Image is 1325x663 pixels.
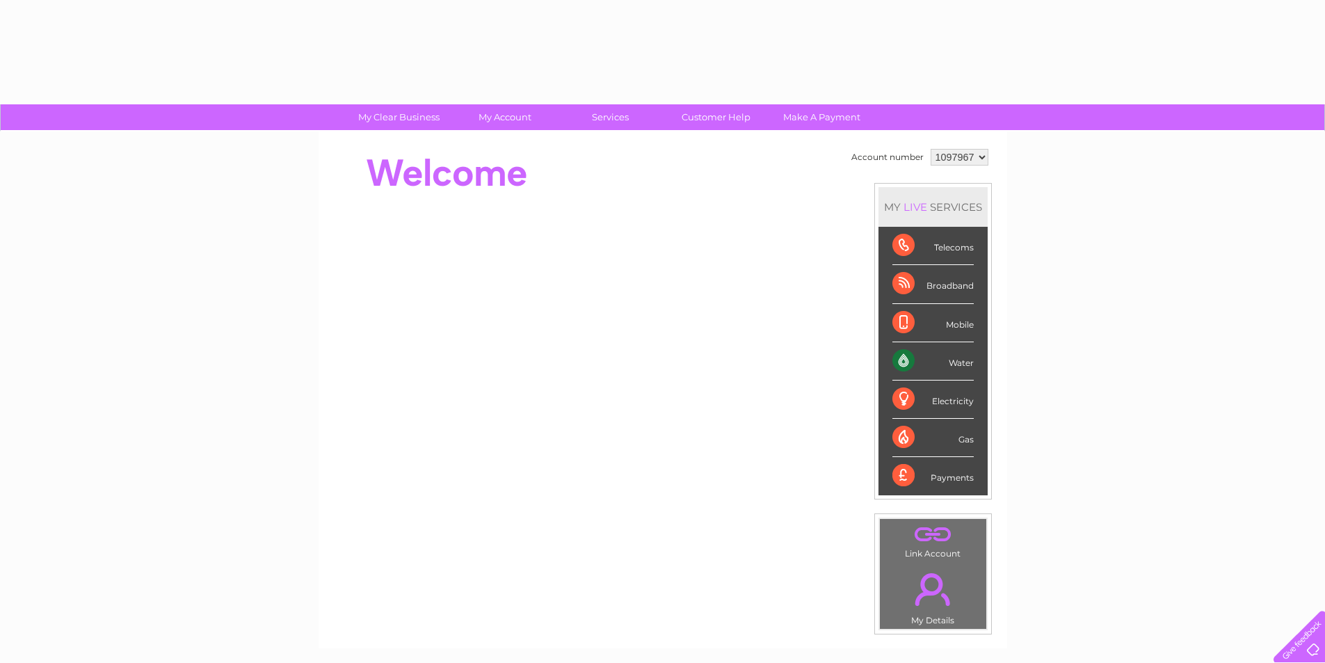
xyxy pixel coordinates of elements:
a: Make A Payment [764,104,879,130]
a: Customer Help [659,104,773,130]
a: . [883,522,983,547]
a: My Account [447,104,562,130]
a: . [883,565,983,614]
div: LIVE [901,200,930,214]
div: MY SERVICES [878,187,988,227]
a: Services [553,104,668,130]
div: Electricity [892,381,974,419]
div: Gas [892,419,974,457]
div: Payments [892,457,974,495]
td: My Details [879,561,987,630]
a: My Clear Business [342,104,456,130]
div: Water [892,342,974,381]
div: Telecoms [892,227,974,265]
td: Link Account [879,518,987,562]
td: Account number [848,145,927,169]
div: Broadband [892,265,974,303]
div: Mobile [892,304,974,342]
